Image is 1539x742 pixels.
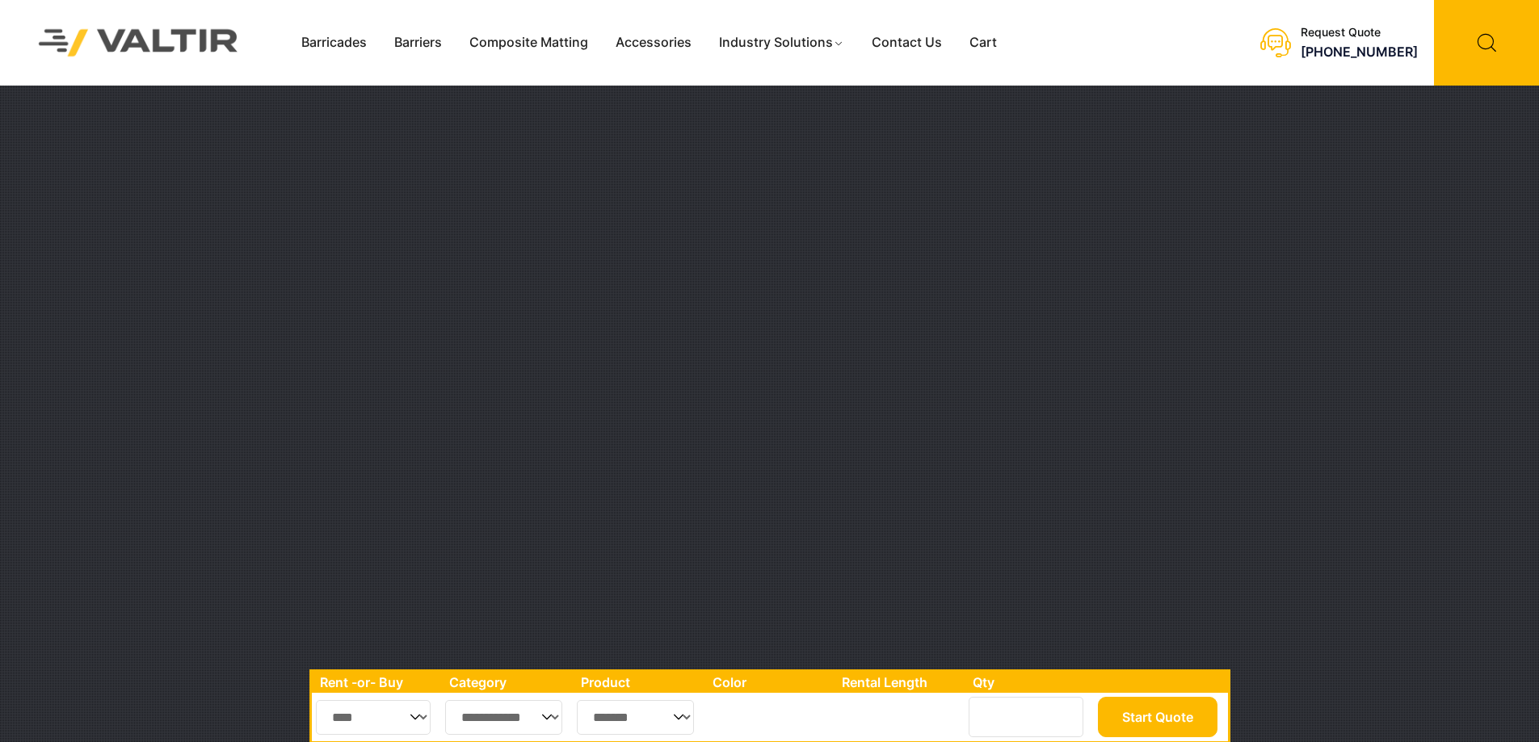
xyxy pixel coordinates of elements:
[704,672,835,693] th: Color
[956,31,1011,55] a: Cart
[381,31,456,55] a: Barriers
[1098,697,1217,737] button: Start Quote
[312,672,441,693] th: Rent -or- Buy
[456,31,602,55] a: Composite Matting
[602,31,705,55] a: Accessories
[573,672,704,693] th: Product
[288,31,381,55] a: Barricades
[705,31,858,55] a: Industry Solutions
[834,672,965,693] th: Rental Length
[965,672,1093,693] th: Qty
[18,8,259,77] img: Valtir Rentals
[1301,26,1418,40] div: Request Quote
[441,672,574,693] th: Category
[1301,44,1418,60] a: [PHONE_NUMBER]
[858,31,956,55] a: Contact Us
